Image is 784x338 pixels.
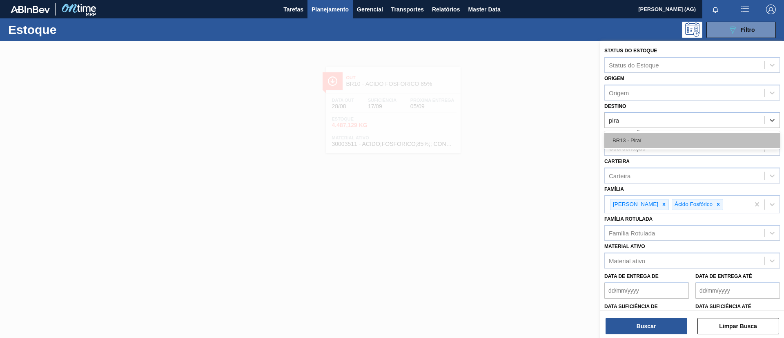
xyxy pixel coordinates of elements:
button: Notificações [702,4,728,15]
h1: Estoque [8,25,130,34]
div: Origem [609,89,629,96]
div: Ácido Fosfórico [672,199,714,210]
span: Gerencial [357,4,383,14]
label: Material ativo [604,244,645,249]
div: [PERSON_NAME] [610,199,659,210]
span: Transportes [391,4,424,14]
button: Filtro [706,22,776,38]
label: Família Rotulada [604,216,653,222]
label: Família [604,186,624,192]
span: Tarefas [283,4,303,14]
div: Status do Estoque [609,61,659,68]
div: BR13 - Piraí [604,133,780,148]
span: Filtro [741,27,755,33]
label: Data de Entrega até [695,273,752,279]
img: Logout [766,4,776,14]
span: Master Data [468,4,500,14]
div: Material ativo [609,257,645,264]
div: Pogramando: nenhum usuário selecionado [682,22,702,38]
img: userActions [740,4,750,14]
div: Carteira [609,172,630,179]
label: Data suficiência até [695,304,751,309]
input: dd/mm/yyyy [695,282,780,299]
label: Carteira [604,159,630,164]
span: Planejamento [312,4,349,14]
label: Data de Entrega de [604,273,659,279]
span: Relatórios [432,4,460,14]
label: Coordenação [604,131,644,137]
label: Destino [604,103,626,109]
input: dd/mm/yyyy [604,282,689,299]
img: TNhmsLtSVTkK8tSr43FrP2fwEKptu5GPRR3wAAAABJRU5ErkJggg== [11,6,50,13]
label: Origem [604,76,624,81]
div: Família Rotulada [609,230,655,237]
label: Data suficiência de [604,304,658,309]
label: Status do Estoque [604,48,657,54]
